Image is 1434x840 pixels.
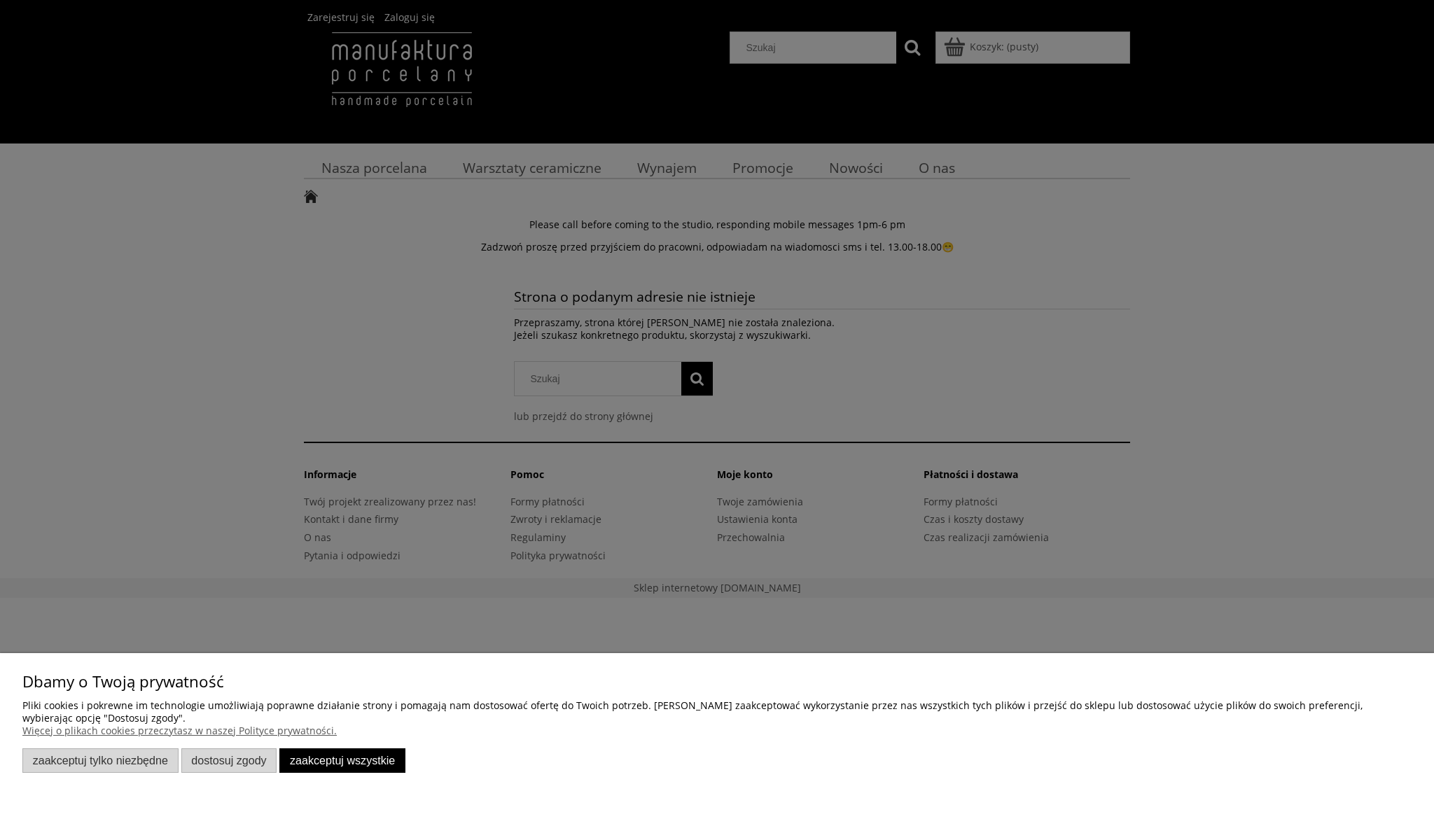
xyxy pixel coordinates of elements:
p: Dbamy o Twoją prywatność [22,675,1412,688]
button: Zaakceptuj tylko niezbędne [22,748,179,773]
button: Zaakceptuj wszystkie [279,748,405,773]
p: Pliki cookies i pokrewne im technologie umożliwiają poprawne działanie strony i pomagają nam dost... [22,699,1412,724]
button: Dostosuj zgody [181,748,277,773]
a: Więcej o plikach cookies przeczytasz w naszej Polityce prywatności. [22,724,337,737]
